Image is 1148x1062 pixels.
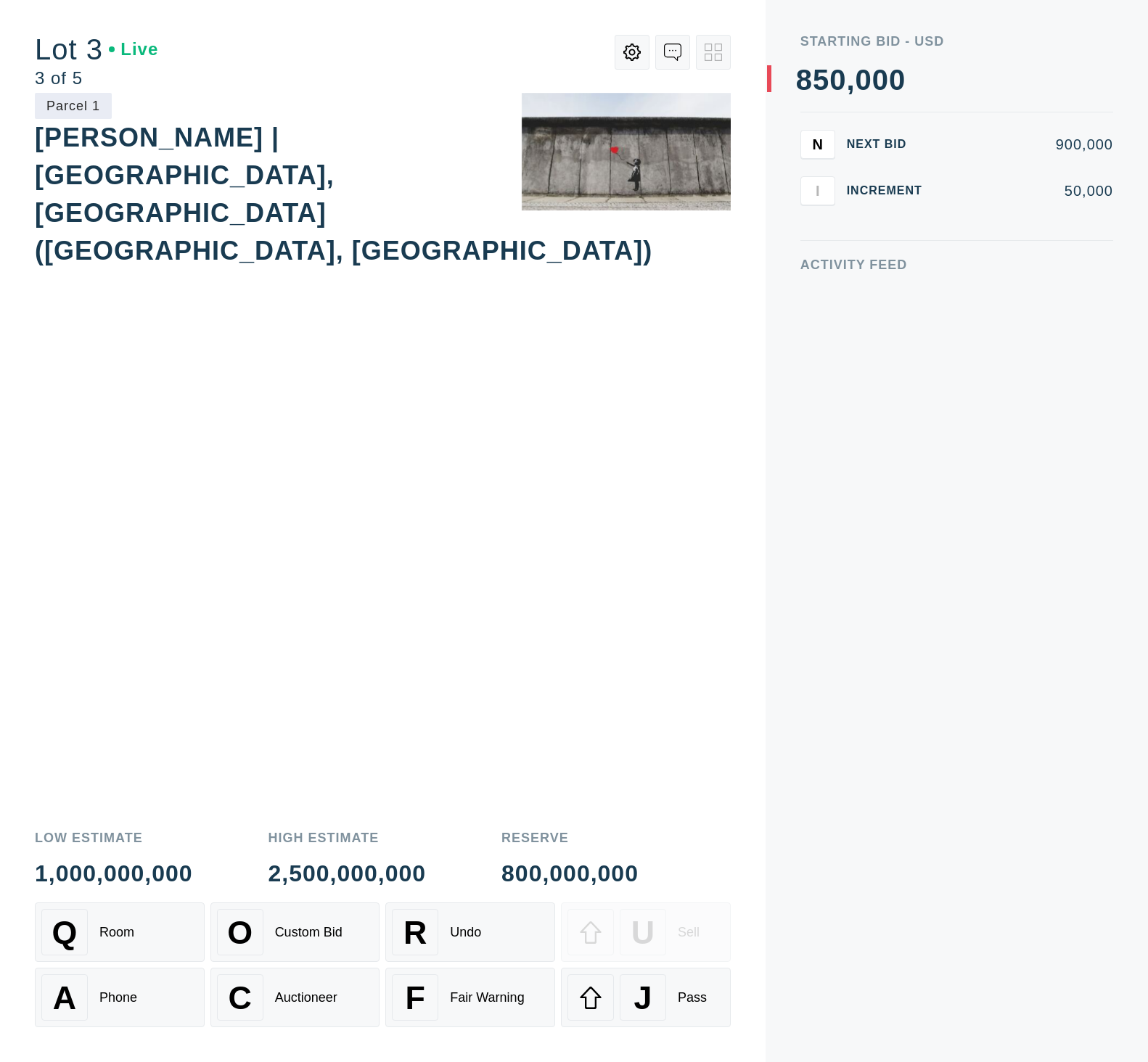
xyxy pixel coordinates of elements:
[856,65,872,94] div: 0
[678,990,707,1005] div: Pass
[35,93,112,119] div: Parcel 1
[53,979,76,1016] span: A
[846,65,855,355] div: ,
[946,184,1113,198] div: 50,000
[275,925,343,940] div: Custom Bid
[796,65,813,94] div: 8
[35,831,193,844] div: Low Estimate
[99,990,137,1005] div: Phone
[872,65,889,94] div: 0
[561,902,731,962] button: USell
[847,139,934,150] div: Next Bid
[385,902,555,962] button: RUndo
[800,130,835,159] button: N
[800,35,1113,48] div: Starting Bid - USD
[812,136,822,152] span: N
[946,137,1113,152] div: 900,000
[385,968,555,1027] button: FFair Warning
[501,862,639,885] div: 800,000,000
[450,925,481,940] div: Undo
[52,914,78,951] span: Q
[35,123,652,265] div: [PERSON_NAME] | [GEOGRAPHIC_DATA], [GEOGRAPHIC_DATA] ([GEOGRAPHIC_DATA], [GEOGRAPHIC_DATA])
[403,914,427,951] span: R
[631,914,655,951] span: U
[35,35,158,64] div: Lot 3
[800,176,835,205] button: I
[501,831,639,844] div: Reserve
[847,185,934,197] div: Increment
[829,65,846,94] div: 0
[228,979,251,1016] span: C
[268,831,427,844] div: High Estimate
[813,65,829,94] div: 5
[109,41,158,58] div: Live
[634,979,652,1016] span: J
[210,902,380,962] button: OCustom Bid
[889,65,906,94] div: 0
[561,968,731,1027] button: JPass
[35,862,193,885] div: 1,000,000,000
[35,968,205,1027] button: APhone
[406,979,425,1016] span: F
[800,258,1113,271] div: Activity Feed
[268,862,427,885] div: 2,500,000,000
[450,990,524,1005] div: Fair Warning
[35,902,205,962] button: QRoom
[210,968,380,1027] button: CAuctioneer
[275,990,337,1005] div: Auctioneer
[678,925,700,940] div: Sell
[35,70,158,87] div: 3 of 5
[99,925,134,940] div: Room
[227,914,253,951] span: O
[816,182,820,199] span: I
